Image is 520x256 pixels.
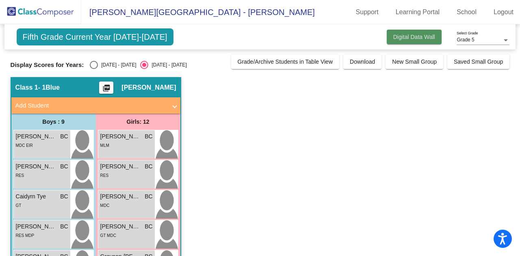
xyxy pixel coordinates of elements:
span: [PERSON_NAME] [16,162,56,171]
span: BC [145,162,152,171]
span: Download [350,58,375,65]
span: BC [60,222,68,231]
span: [PERSON_NAME] [100,162,141,171]
div: [DATE] - [DATE] [98,61,136,69]
span: RES [100,173,109,178]
a: Logout [487,6,520,19]
span: BC [60,132,68,141]
span: MDC [100,203,110,208]
span: [PERSON_NAME][GEOGRAPHIC_DATA] - [PERSON_NAME] [81,6,315,19]
span: GT [16,203,22,208]
span: BC [60,162,68,171]
span: Grade/Archive Students in Table View [238,58,333,65]
span: [PERSON_NAME] [121,84,176,92]
span: RES MDP [16,233,35,238]
mat-expansion-panel-header: Add Student [11,97,180,114]
span: BC [145,222,152,231]
div: Girls: 12 [96,114,180,130]
button: Saved Small Group [447,54,509,69]
span: Caidyrn Tye [16,192,56,201]
span: Fifth Grade Current Year [DATE]-[DATE] [17,28,173,45]
button: Print Students Details [99,82,113,94]
mat-icon: picture_as_pdf [102,84,111,95]
span: BC [145,192,152,201]
span: Digital Data Wall [393,34,435,40]
div: Boys : 9 [11,114,96,130]
a: Learning Portal [389,6,446,19]
mat-radio-group: Select an option [90,61,186,69]
span: GT MDC [100,233,116,238]
span: [PERSON_NAME] [100,222,141,231]
div: [DATE] - [DATE] [148,61,186,69]
span: [PERSON_NAME] [16,132,56,141]
span: Display Scores for Years: [11,61,84,69]
a: School [450,6,483,19]
span: BC [145,132,152,141]
span: [PERSON_NAME] [16,222,56,231]
span: - 1Blue [38,84,60,92]
span: [PERSON_NAME] [100,132,141,141]
span: MDC EIR [16,143,33,148]
button: Digital Data Wall [387,30,442,44]
span: RES [16,173,24,178]
button: Grade/Archive Students in Table View [231,54,340,69]
span: Class 1 [15,84,38,92]
span: Saved Small Group [454,58,503,65]
span: BC [60,192,68,201]
span: New Small Group [392,58,437,65]
span: Grade 5 [457,37,474,43]
button: Download [343,54,381,69]
mat-panel-title: Add Student [15,101,167,110]
button: New Small Group [386,54,443,69]
a: Support [349,6,385,19]
span: [PERSON_NAME] [100,192,141,201]
span: MLM [100,143,109,148]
